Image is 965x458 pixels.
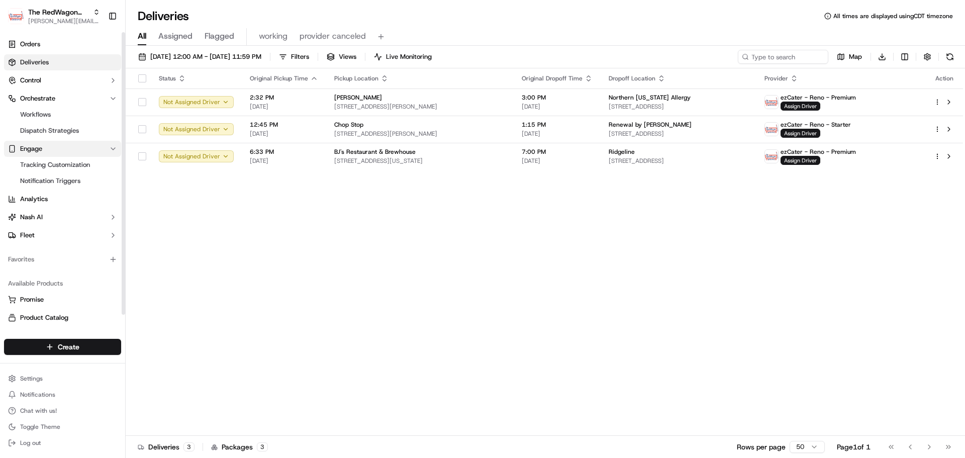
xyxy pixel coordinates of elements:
a: 💻API Documentation [81,221,165,239]
span: [STREET_ADDRESS][PERSON_NAME] [334,103,506,111]
span: working [259,30,287,42]
span: Status [159,74,176,82]
a: 📗Knowledge Base [6,221,81,239]
span: provider canceled [300,30,366,42]
span: [DATE] [250,157,318,165]
button: Product Catalog [4,310,121,326]
span: [STREET_ADDRESS] [609,130,748,138]
span: All [138,30,146,42]
span: [DATE] 12:00 AM - [DATE] 11:59 PM [150,52,261,61]
div: 3 [257,442,268,451]
span: [DATE] [89,156,110,164]
a: Promise [8,295,117,304]
span: [PERSON_NAME] [31,156,81,164]
span: Dispatch Strategies [20,126,79,135]
span: Workflows [20,110,51,119]
button: [PERSON_NAME][EMAIL_ADDRESS][DOMAIN_NAME] [28,17,100,25]
button: Fleet [4,227,121,243]
span: [DATE] [250,130,318,138]
span: 7:00 PM [522,148,593,156]
button: Not Assigned Driver [159,123,234,135]
button: Not Assigned Driver [159,150,234,162]
span: Deliveries [20,58,49,67]
span: Dropoff Location [609,74,655,82]
button: Nash AI [4,209,121,225]
span: [STREET_ADDRESS] [609,157,748,165]
span: [DATE] [522,103,593,111]
button: Refresh [943,50,957,64]
div: Page 1 of 1 [837,442,871,452]
span: Renewal by [PERSON_NAME] [609,121,692,129]
span: [DATE] [522,157,593,165]
span: Flagged [205,30,234,42]
div: Available Products [4,276,121,292]
button: [DATE] 12:00 AM - [DATE] 11:59 PM [134,50,266,64]
div: Start new chat [45,96,165,106]
span: Assign Driver [781,102,820,111]
span: Fleet [20,231,35,240]
button: Views [322,50,361,64]
img: The RedWagon Delivers [8,8,24,24]
span: ezCater - Reno - Premium [781,148,856,156]
a: Notification Triggers [16,174,109,188]
button: Not Assigned Driver [159,96,234,108]
a: Deliveries [4,54,121,70]
span: Create [58,342,79,352]
h1: Deliveries [138,8,189,24]
div: 💻 [85,226,93,234]
span: Pylon [100,249,122,257]
span: [DATE] [89,183,110,191]
span: Promise [20,295,44,304]
span: Knowledge Base [20,225,77,235]
button: Map [832,50,866,64]
button: Chat with us! [4,404,121,418]
span: Log out [20,439,41,447]
button: Filters [274,50,314,64]
p: Welcome 👋 [10,40,183,56]
span: 6:33 PM [250,148,318,156]
span: Orders [20,40,40,49]
span: Northern [US_STATE] Allergy [609,94,691,102]
span: API Documentation [95,225,161,235]
span: Filters [291,52,309,61]
span: Product Catalog [20,313,68,322]
span: Notification Triggers [20,176,80,186]
span: Views [339,52,356,61]
span: Tracking Customization [20,160,90,169]
span: [DATE] [250,103,318,111]
button: Engage [4,141,121,157]
div: Past conversations [10,131,67,139]
span: Analytics [20,195,48,204]
span: Original Pickup Time [250,74,308,82]
div: 3 [183,442,195,451]
button: Orchestrate [4,90,121,107]
span: Assign Driver [781,129,820,138]
img: time_to_eat_nevada_logo [765,123,778,136]
button: Live Monitoring [369,50,436,64]
span: Engage [20,144,42,153]
button: Notifications [4,388,121,402]
span: All times are displayed using CDT timezone [833,12,953,20]
span: Live Monitoring [386,52,432,61]
span: BJ's Restaurant & Brewhouse [334,148,416,156]
span: Provider [764,74,788,82]
img: 1736555255976-a54dd68f-1ca7-489b-9aae-adbdc363a1c4 [10,96,28,114]
a: Product Catalog [8,313,117,322]
img: time_to_eat_nevada_logo [765,96,778,109]
span: [PERSON_NAME] [334,94,382,102]
span: Assigned [158,30,192,42]
span: Chop Stop [334,121,363,129]
span: Orchestrate [20,94,55,103]
button: Start new chat [171,99,183,111]
a: Tracking Customization [16,158,109,172]
input: Got a question? Start typing here... [26,65,181,75]
span: 3:00 PM [522,94,593,102]
span: ezCater - Reno - Premium [781,94,856,102]
span: [STREET_ADDRESS][US_STATE] [334,157,506,165]
span: [STREET_ADDRESS][PERSON_NAME] [334,130,506,138]
a: Orders [4,36,121,52]
div: 📗 [10,226,18,234]
div: Deliveries [138,442,195,452]
span: • [83,156,87,164]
